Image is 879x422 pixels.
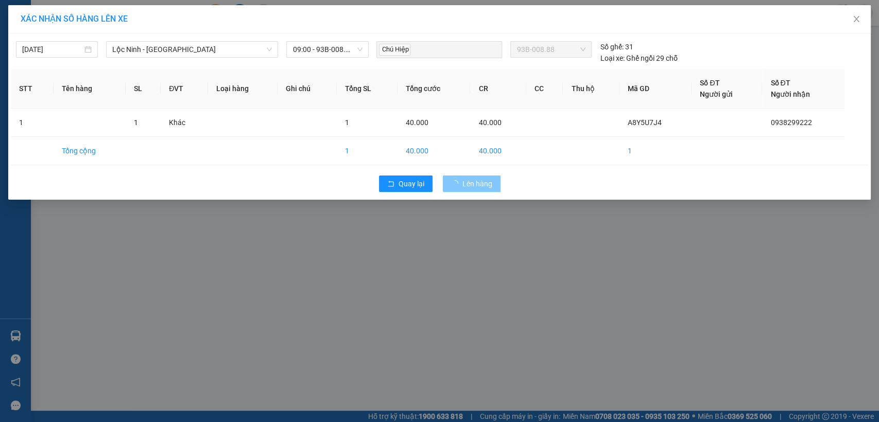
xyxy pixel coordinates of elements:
[516,42,585,57] span: 93B-008.88
[21,14,128,24] span: XÁC NHẬN SỐ HÀNG LÊN XE
[451,180,462,187] span: loading
[700,90,733,98] span: Người gửi
[770,90,809,98] span: Người nhận
[54,137,126,165] td: Tổng cộng
[478,118,501,127] span: 40.000
[387,180,394,188] span: rollback
[54,69,126,109] th: Tên hàng
[379,175,433,192] button: rollbackQuay lại
[161,109,208,137] td: Khác
[842,5,871,34] button: Close
[770,118,812,127] span: 0938299222
[337,137,398,165] td: 1
[278,69,336,109] th: Ghi chú
[112,42,272,57] span: Lộc Ninh - Sài Gòn
[600,52,677,64] div: Ghế ngồi 29 chỗ
[628,118,662,127] span: A8Y5U7J4
[337,69,398,109] th: Tổng SL
[470,137,526,165] td: 40.000
[398,137,470,165] td: 40.000
[345,118,349,127] span: 1
[770,79,790,87] span: Số ĐT
[462,178,492,189] span: Lên hàng
[443,175,501,192] button: Lên hàng
[600,41,633,52] div: 31
[406,118,428,127] span: 40.000
[563,69,619,109] th: Thu hộ
[619,137,692,165] td: 1
[292,42,362,57] span: 09:00 - 93B-008.88
[399,178,424,189] span: Quay lại
[379,44,410,56] span: Chú Hiệp
[852,15,860,23] span: close
[266,46,272,52] span: down
[619,69,692,109] th: Mã GD
[11,109,54,137] td: 1
[161,69,208,109] th: ĐVT
[470,69,526,109] th: CR
[600,41,623,52] span: Số ghế:
[11,69,54,109] th: STT
[398,69,470,109] th: Tổng cước
[526,69,563,109] th: CC
[126,69,161,109] th: SL
[700,79,719,87] span: Số ĐT
[600,52,624,64] span: Loại xe:
[22,44,82,55] input: 13/10/2025
[208,69,278,109] th: Loại hàng
[134,118,138,127] span: 1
